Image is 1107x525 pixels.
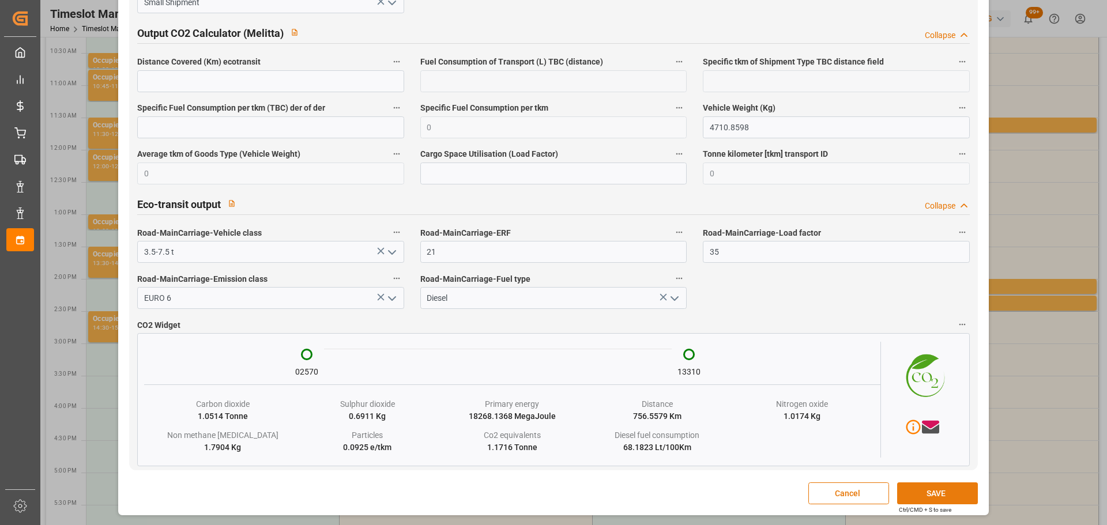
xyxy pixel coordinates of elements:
[137,273,268,285] span: Road-MainCarriage-Emission class
[642,398,673,410] div: Distance
[137,148,300,160] span: Average tkm of Goods Type (Vehicle Weight)
[420,227,511,239] span: Road-MainCarriage-ERF
[382,289,400,307] button: open menu
[420,148,558,160] span: Cargo Space Utilisation (Load Factor)
[137,25,284,41] h2: Output CO2 Calculator (Melitta)
[221,192,243,214] button: View description
[137,197,221,212] h2: Eco-transit output
[389,146,404,161] button: Average tkm of Goods Type (Vehicle Weight)
[196,398,250,410] div: Carbon dioxide
[881,342,963,406] img: CO2
[808,482,889,504] button: Cancel
[137,287,404,309] input: Type to search/select
[389,271,404,286] button: Road-MainCarriage-Emission class
[955,225,970,240] button: Road-MainCarriage-Load factor
[703,102,775,114] span: Vehicle Weight (Kg)
[784,410,820,422] div: 1.0174 Kg
[137,227,262,239] span: Road-MainCarriage-Vehicle class
[420,273,530,285] span: Road-MainCarriage-Fuel type
[672,225,687,240] button: Road-MainCarriage-ERF
[137,319,180,331] span: CO2 Widget
[420,287,687,309] input: Type to search/select
[349,410,386,422] div: 0.6911 Kg
[633,410,681,422] div: 756.5579 Km
[677,366,701,378] div: 13310
[340,398,395,410] div: Sulphur dioxide
[198,410,248,422] div: 1.0514 Tonne
[204,441,241,454] div: 1.7904 Kg
[925,29,955,41] div: Collapse
[776,398,828,410] div: Nitrogen oxide
[343,441,391,454] div: 0.0925 e/tkm
[137,241,404,263] input: Type to search/select
[703,148,828,160] span: Tonne kilometer [tkm] transport ID
[389,225,404,240] button: Road-MainCarriage-Vehicle class
[484,429,541,441] div: Co2 equivalents
[672,271,687,286] button: Road-MainCarriage-Fuel type
[137,56,261,68] span: Distance Covered (Km) ecotransit
[469,410,556,422] div: 18268.1368 MegaJoule
[672,100,687,115] button: Specific Fuel Consumption per tkm
[487,441,537,454] div: 1.1716 Tonne
[623,441,691,454] div: 68.1823 Lt/100Km
[955,317,970,332] button: CO2 Widget
[925,200,955,212] div: Collapse
[703,56,884,68] span: Specific tkm of Shipment Type TBC distance field
[284,21,306,43] button: View description
[382,243,400,261] button: open menu
[295,366,318,378] div: 02570
[672,146,687,161] button: Cargo Space Utilisation (Load Factor)
[955,100,970,115] button: Vehicle Weight (Kg)
[389,54,404,69] button: Distance Covered (Km) ecotransit
[352,429,383,441] div: Particles
[137,102,325,114] span: Specific Fuel Consumption per tkm (TBC) der of der
[955,54,970,69] button: Specific tkm of Shipment Type TBC distance field
[167,429,278,441] div: Non methane [MEDICAL_DATA]
[703,227,821,239] span: Road-MainCarriage-Load factor
[420,102,548,114] span: Specific Fuel Consumption per tkm
[899,505,951,514] div: Ctrl/CMD + S to save
[897,482,978,504] button: SAVE
[665,289,683,307] button: open menu
[485,398,539,410] div: Primary energy
[389,100,404,115] button: Specific Fuel Consumption per tkm (TBC) der of der
[955,146,970,161] button: Tonne kilometer [tkm] transport ID
[672,54,687,69] button: Fuel Consumption of Transport (L) TBC (distance)
[615,429,699,441] div: Diesel fuel consumption
[420,56,603,68] span: Fuel Consumption of Transport (L) TBC (distance)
